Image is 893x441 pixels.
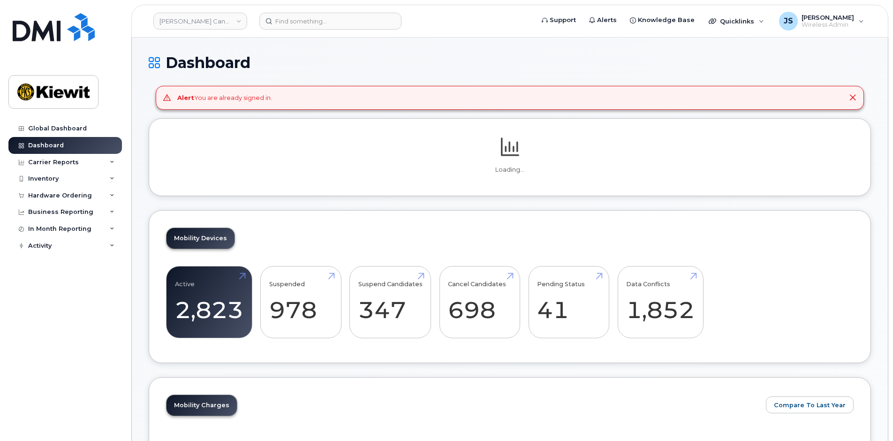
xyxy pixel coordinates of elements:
[166,166,854,174] p: Loading...
[177,93,272,102] div: You are already signed in.
[537,271,600,333] a: Pending Status 41
[166,395,237,416] a: Mobility Charges
[175,271,243,333] a: Active 2,823
[626,271,695,333] a: Data Conflicts 1,852
[448,271,511,333] a: Cancel Candidates 698
[177,94,194,101] strong: Alert
[149,54,871,71] h1: Dashboard
[766,396,854,413] button: Compare To Last Year
[358,271,423,333] a: Suspend Candidates 347
[774,401,846,410] span: Compare To Last Year
[269,271,333,333] a: Suspended 978
[166,228,235,249] a: Mobility Devices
